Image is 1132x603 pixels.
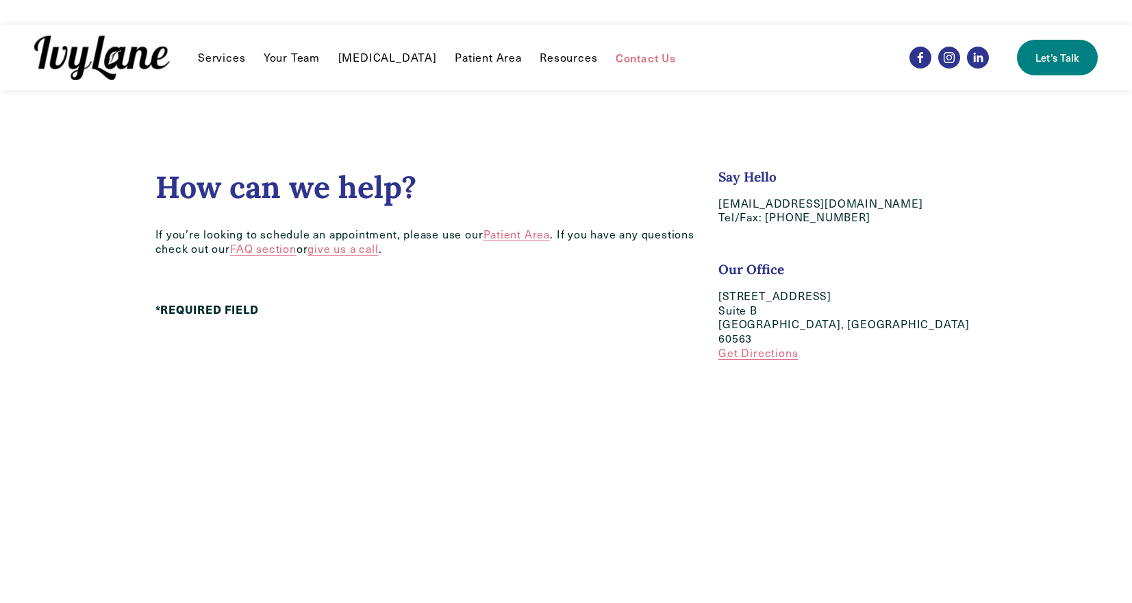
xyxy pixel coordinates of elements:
a: folder dropdown [540,49,597,66]
span: Services [198,51,245,65]
a: Patient Area [455,49,522,66]
a: FAQ section [230,241,297,256]
a: LinkedIn [967,47,989,69]
strong: Our Office [718,261,784,278]
p: [STREET_ADDRESS] Suite B [GEOGRAPHIC_DATA], [GEOGRAPHIC_DATA] 60563 [718,289,977,360]
h2: How can we help? [155,169,696,206]
strong: Say Hello [718,169,777,185]
a: Let's Talk [1017,40,1098,75]
a: folder dropdown [198,49,245,66]
span: Resources [540,51,597,65]
a: [MEDICAL_DATA] [338,49,437,66]
p: If you’re looking to schedule an appointment, please use our . If you have any questions check ou... [155,227,696,256]
a: give us a call [307,241,378,256]
strong: *REQUIRED FIELD [155,301,259,317]
img: Ivy Lane Counseling &mdash; Therapy that works for you [34,36,170,80]
a: Instagram [938,47,960,69]
a: Contact Us [616,49,676,66]
a: Get Directions [718,345,798,360]
a: Patient Area [483,227,551,241]
a: Your Team [264,49,320,66]
a: Facebook [909,47,931,69]
p: [EMAIL_ADDRESS][DOMAIN_NAME] Tel/Fax: [PHONE_NUMBER] [718,197,977,225]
